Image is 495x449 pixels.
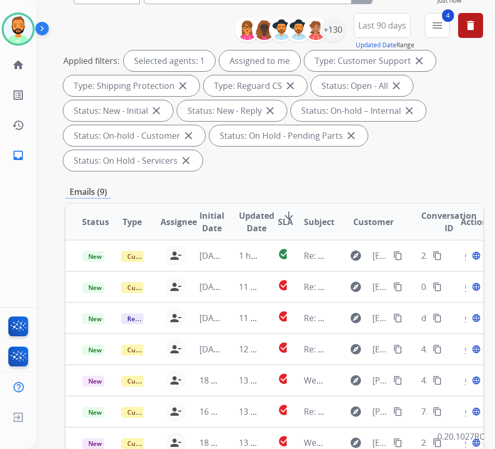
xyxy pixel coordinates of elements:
[393,282,403,292] mat-icon: content_copy
[350,343,362,355] mat-icon: explore
[372,374,388,387] span: [PERSON_NAME][EMAIL_ADDRESS][DOMAIN_NAME]
[12,149,24,162] mat-icon: inbox
[65,186,111,199] p: Emails (9)
[284,80,297,92] mat-icon: close
[433,438,442,447] mat-icon: content_copy
[63,100,173,121] div: Status: New - Initial
[209,125,368,146] div: Status: On Hold - Pending Parts
[12,59,24,71] mat-icon: home
[350,249,362,262] mat-icon: explore
[121,407,189,418] span: Customer Support
[239,250,282,261] span: 1 hour ago
[304,312,370,324] span: Re: Dinning table
[278,404,290,416] mat-icon: check_circle
[304,406,430,417] span: Re: pictures of defective Temper
[437,430,485,443] p: 0.20.1027RC
[123,216,142,228] span: Type
[121,251,189,262] span: Customer Support
[444,204,483,240] th: Action
[82,407,129,418] span: New - Reply
[372,343,388,355] span: [EMAIL_ADDRESS][DOMAIN_NAME]
[199,437,251,448] span: 18 hours ago
[372,249,388,262] span: [EMAIL_ADDRESS][DOMAIN_NAME]
[403,104,416,117] mat-icon: close
[390,80,403,92] mat-icon: close
[311,75,413,96] div: Status: Open - All
[465,374,486,387] span: Open
[350,312,362,324] mat-icon: explore
[350,405,362,418] mat-icon: explore
[472,407,481,416] mat-icon: language
[465,405,486,418] span: Open
[350,437,362,449] mat-icon: explore
[413,55,425,67] mat-icon: close
[12,119,24,131] mat-icon: history
[425,13,450,38] button: 4
[121,376,189,387] span: Customer Support
[199,344,225,355] span: [DATE]
[278,310,290,323] mat-icon: check_circle
[12,89,24,101] mat-icon: list_alt
[63,55,119,67] p: Applied filters:
[63,125,205,146] div: Status: On-hold - Customer
[239,344,290,355] span: 12 hours ago
[278,279,290,292] mat-icon: check_circle
[304,281,437,293] span: Re: Your Extend claim is approved
[160,216,197,228] span: Assignee
[121,282,189,293] span: Customer Support
[124,50,215,71] div: Selected agents: 1
[199,312,225,324] span: [DATE]
[169,281,182,293] mat-icon: person_remove
[177,80,189,92] mat-icon: close
[82,313,129,324] span: New - Reply
[150,104,163,117] mat-icon: close
[82,282,129,293] span: New - Reply
[433,313,442,323] mat-icon: content_copy
[393,376,403,385] mat-icon: content_copy
[464,19,477,32] mat-icon: delete
[472,376,481,385] mat-icon: language
[204,75,307,96] div: Type: Reguard CS
[219,50,300,71] div: Assigned to me
[356,41,396,49] button: Updated Date
[372,405,388,418] span: [PERSON_NAME][EMAIL_ADDRESS][PERSON_NAME][DOMAIN_NAME]
[169,249,182,262] mat-icon: person_remove
[169,405,182,418] mat-icon: person_remove
[354,13,411,38] button: Last 90 days
[82,438,130,449] span: New - Initial
[393,345,403,354] mat-icon: content_copy
[82,251,129,262] span: New - Reply
[169,437,182,449] mat-icon: person_remove
[169,312,182,324] mat-icon: person_remove
[169,343,182,355] mat-icon: person_remove
[433,345,442,354] mat-icon: content_copy
[182,129,195,142] mat-icon: close
[278,248,290,260] mat-icon: check_circle
[358,23,406,28] span: Last 90 days
[320,17,345,42] div: +130
[264,104,276,117] mat-icon: close
[465,343,486,355] span: Open
[199,281,225,293] span: [DATE]
[177,100,287,121] div: Status: New - Reply
[121,345,189,355] span: Customer Support
[393,407,403,416] mat-icon: content_copy
[283,209,295,222] mat-icon: arrow_downward
[239,281,290,293] span: 11 hours ago
[433,376,442,385] mat-icon: content_copy
[304,344,369,355] span: Re: Denied claim
[199,209,224,234] span: Initial Date
[393,313,403,323] mat-icon: content_copy
[82,376,130,387] span: New - Initial
[472,438,481,447] mat-icon: language
[239,437,290,448] span: 13 hours ago
[4,15,33,44] img: avatar
[353,216,394,228] span: Customer
[472,313,481,323] mat-icon: language
[63,75,199,96] div: Type: Shipping Protection
[393,251,403,260] mat-icon: content_copy
[356,41,414,49] span: Range
[82,216,109,228] span: Status
[304,216,335,228] span: Subject
[465,249,486,262] span: Open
